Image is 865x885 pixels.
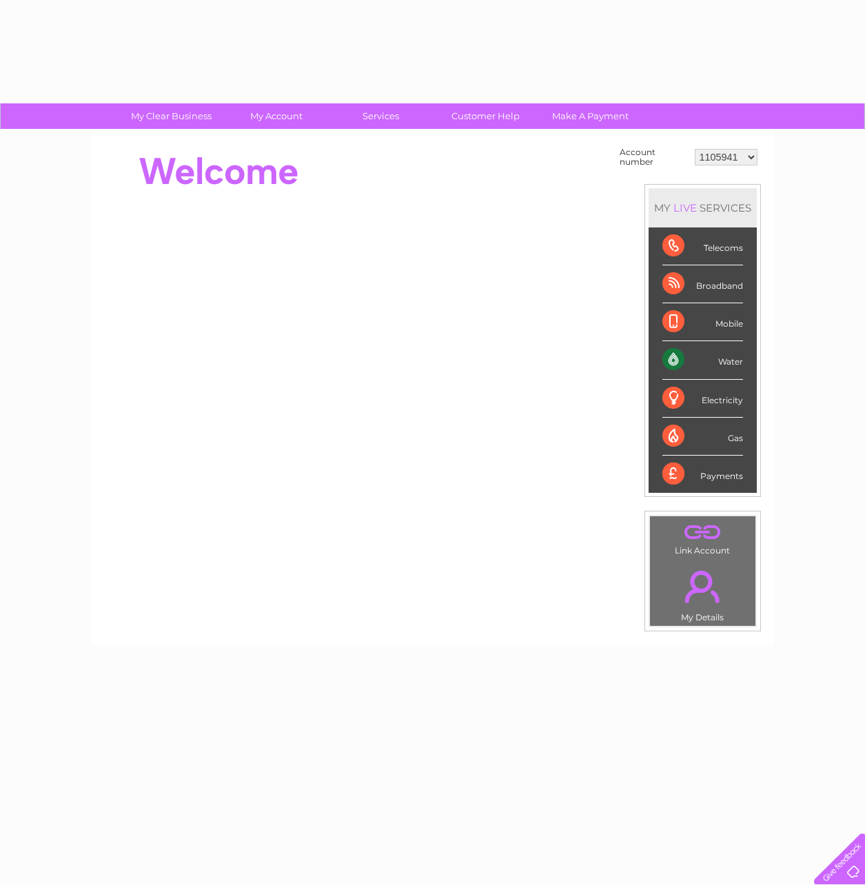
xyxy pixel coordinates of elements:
[533,103,647,129] a: Make A Payment
[616,144,691,170] td: Account number
[662,341,743,379] div: Water
[114,103,228,129] a: My Clear Business
[671,201,700,214] div: LIVE
[662,418,743,456] div: Gas
[653,562,752,611] a: .
[662,380,743,418] div: Electricity
[649,188,757,227] div: MY SERVICES
[662,227,743,265] div: Telecoms
[662,456,743,493] div: Payments
[429,103,542,129] a: Customer Help
[653,520,752,544] a: .
[324,103,438,129] a: Services
[662,265,743,303] div: Broadband
[662,303,743,341] div: Mobile
[649,559,756,627] td: My Details
[219,103,333,129] a: My Account
[649,516,756,559] td: Link Account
